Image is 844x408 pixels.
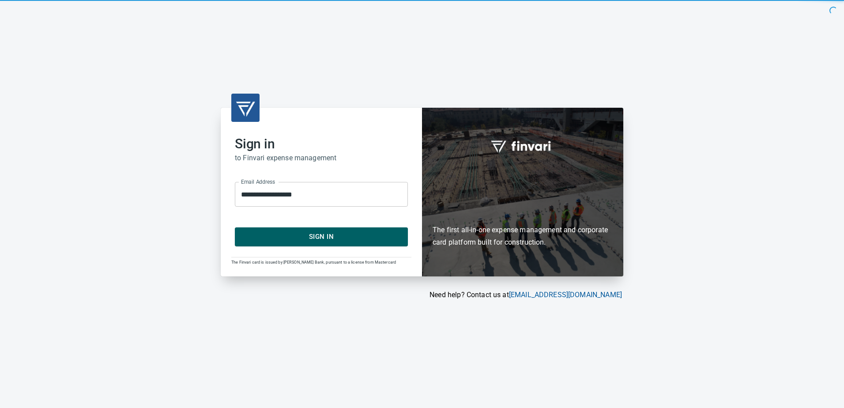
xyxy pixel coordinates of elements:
img: transparent_logo.png [235,97,256,118]
span: Sign In [245,231,398,242]
h2: Sign in [235,136,408,152]
p: Need help? Contact us at [221,290,622,300]
button: Sign In [235,227,408,246]
span: The Finvari card is issued by [PERSON_NAME] Bank, pursuant to a license from Mastercard [231,260,396,264]
img: fullword_logo_white.png [490,136,556,156]
a: [EMAIL_ADDRESS][DOMAIN_NAME] [509,291,622,299]
div: Finvari [422,108,623,276]
h6: to Finvari expense management [235,152,408,164]
h6: The first all-in-one expense management and corporate card platform built for construction. [433,173,613,249]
